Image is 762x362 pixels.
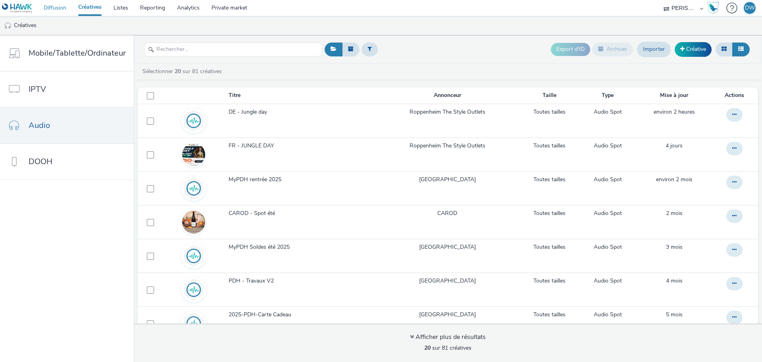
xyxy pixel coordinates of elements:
[580,87,635,104] th: Type
[594,209,622,217] a: Audio Spot
[229,209,278,217] span: CAROD - Spot été
[666,243,683,251] a: 11 juillet 2025, 9:44
[437,209,457,217] a: CAROD
[637,42,671,57] a: Importer
[419,277,476,285] a: [GEOGRAPHIC_DATA]
[410,108,485,116] a: Roppenheim The Style Outlets
[533,176,566,184] a: Toutes tailles
[551,43,590,56] button: Export d'ID
[29,83,46,95] span: IPTV
[666,142,683,150] a: 3 octobre 2025, 17:20
[594,108,622,116] a: Audio Spot
[654,108,695,116] span: environ 2 heures
[410,333,486,342] div: Afficher plus de résultats
[229,243,293,251] span: MyPDH Soldes été 2025
[142,68,225,75] a: Sélectionner sur 81 créatives
[745,2,755,14] div: DW
[228,87,376,104] th: Titre
[229,243,375,255] a: MyPDH Soldes été 2025
[594,243,622,251] a: Audio Spot
[714,87,758,104] th: Actions
[666,277,683,285] span: 4 mois
[229,176,285,184] span: MyPDH rentrée 2025
[29,47,126,59] span: Mobile/Tablette/Ordinateur
[229,142,375,154] a: FR - JUNGLE DAY
[229,108,375,120] a: DE - Jungle day
[229,176,375,188] a: MyPDH rentrée 2025
[666,311,683,318] span: 5 mois
[229,108,270,116] span: DE - Jungle day
[182,278,205,301] img: audio.svg
[666,311,683,319] a: 5 mai 2025, 15:15
[229,311,294,319] span: 2025-PDH-Carte Cadeau
[175,68,181,75] strong: 20
[533,142,566,150] a: Toutes tailles
[533,209,566,217] a: Toutes tailles
[29,120,50,131] span: Audio
[182,312,205,335] img: audio.svg
[4,22,12,30] img: audio
[229,142,277,150] span: FR - JUNGLE DAY
[2,3,33,13] img: undefined Logo
[675,42,712,56] a: Créative
[666,209,683,217] a: 1 août 2025, 9:20
[419,176,476,184] a: [GEOGRAPHIC_DATA]
[594,176,622,184] a: Audio Spot
[716,43,733,56] button: Grille
[419,243,476,251] a: [GEOGRAPHIC_DATA]
[666,243,683,251] span: 3 mois
[424,344,431,352] strong: 20
[654,108,695,116] a: 7 octobre 2025, 15:41
[707,2,719,14] img: Hawk Academy
[656,176,693,184] a: 22 août 2025, 10:12
[592,43,633,56] button: Archiver
[594,142,622,150] a: Audio Spot
[182,143,205,166] img: 572ed64a-a569-4e7e-a758-c0f52b38bbde.png
[533,311,566,319] a: Toutes tailles
[376,87,518,104] th: Annonceur
[666,277,683,285] a: 12 juin 2025, 16:19
[732,43,750,56] button: Liste
[182,211,205,234] img: b441ffd8-7621-4406-ba12-12b6e914ff0d.png
[594,311,622,319] a: Audio Spot
[144,43,323,56] input: Rechercher...
[229,209,375,221] a: CAROD - Spot été
[29,156,52,167] span: DOOH
[666,142,683,149] span: 4 jours
[533,243,566,251] a: Toutes tailles
[533,277,566,285] a: Toutes tailles
[182,244,205,267] img: audio.svg
[594,277,622,285] a: Audio Spot
[707,2,722,14] a: Hawk Academy
[410,142,485,150] a: Roppenheim The Style Outlets
[533,108,566,116] a: Toutes tailles
[666,209,683,217] span: 2 mois
[182,177,205,200] img: audio.svg
[229,277,375,289] a: PDH - Travaux V2
[518,87,580,104] th: Taille
[229,311,375,323] a: 2025-PDH-Carte Cadeau
[419,311,476,319] a: [GEOGRAPHIC_DATA]
[182,109,205,132] img: audio.svg
[656,176,693,183] span: environ 2 mois
[229,277,277,285] span: PDH - Travaux V2
[635,87,714,104] th: Mise à jour
[424,344,471,352] span: sur 81 créatives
